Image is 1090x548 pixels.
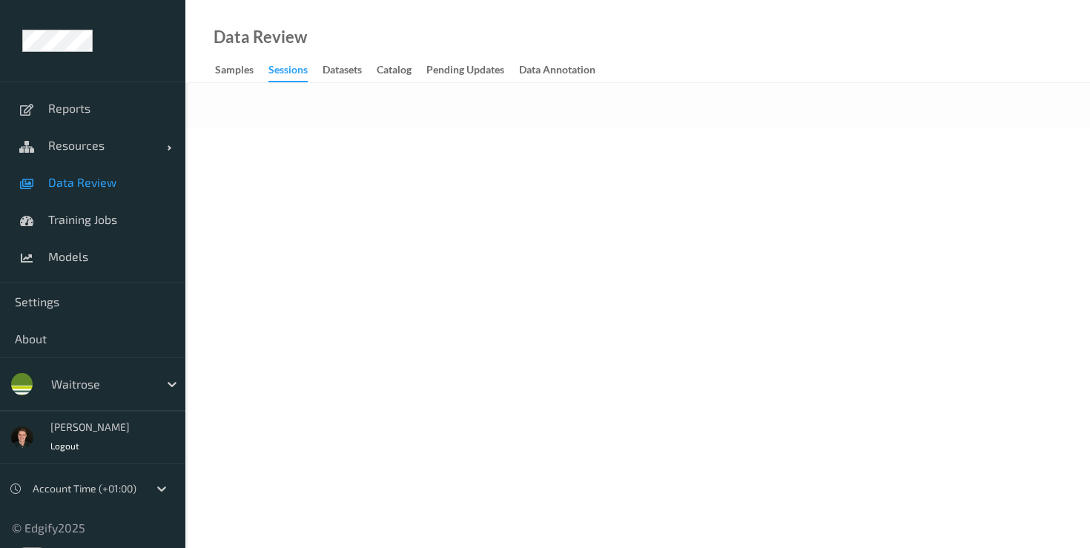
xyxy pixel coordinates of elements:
a: Pending Updates [426,60,519,81]
a: Sessions [268,60,323,82]
div: Data Annotation [519,62,595,81]
a: Data Annotation [519,60,610,81]
a: Datasets [323,60,377,81]
div: Catalog [377,62,412,81]
a: Samples [215,60,268,81]
div: Datasets [323,62,362,81]
div: Data Review [214,30,307,44]
a: Catalog [377,60,426,81]
div: Sessions [268,62,308,82]
div: Samples [215,62,254,81]
div: Pending Updates [426,62,504,81]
